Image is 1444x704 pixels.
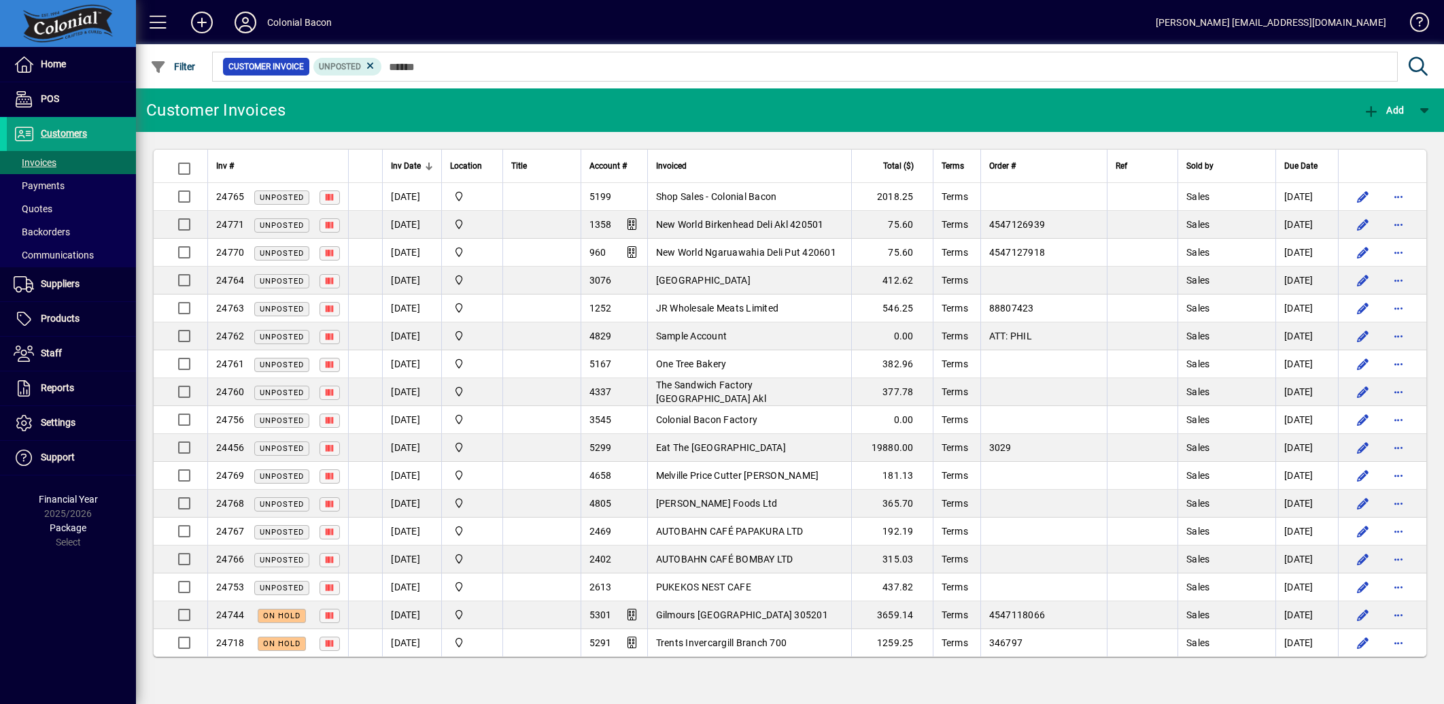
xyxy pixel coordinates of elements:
[1388,437,1409,458] button: More options
[511,158,527,173] span: Title
[450,384,494,399] span: Provida
[1275,350,1338,378] td: [DATE]
[260,416,304,425] span: Unposted
[382,295,441,322] td: [DATE]
[1275,573,1338,601] td: [DATE]
[851,350,933,378] td: 382.96
[1275,462,1338,490] td: [DATE]
[1186,470,1209,481] span: Sales
[1388,186,1409,207] button: More options
[942,637,968,648] span: Terms
[989,219,1046,230] span: 4547126939
[319,62,361,71] span: Unposted
[50,522,86,533] span: Package
[989,247,1046,258] span: 4547127918
[263,611,300,620] span: On hold
[1186,191,1209,202] span: Sales
[450,245,494,260] span: Provida
[589,247,606,258] span: 960
[450,635,494,650] span: Provida
[216,470,244,481] span: 24769
[1352,632,1374,654] button: Edit
[1275,406,1338,434] td: [DATE]
[1388,241,1409,263] button: More options
[511,158,572,173] div: Title
[589,331,612,341] span: 4829
[1388,492,1409,514] button: More options
[1275,434,1338,462] td: [DATE]
[216,637,244,648] span: 24718
[41,417,75,428] span: Settings
[450,524,494,539] span: Colonial Bacon
[1352,297,1374,319] button: Edit
[150,61,196,72] span: Filter
[260,556,304,565] span: Unposted
[450,329,494,343] span: Colonial Bacon
[1186,498,1209,509] span: Sales
[1400,3,1427,47] a: Knowledge Base
[589,414,612,425] span: 3545
[1352,604,1374,626] button: Edit
[1116,158,1169,173] div: Ref
[260,305,304,314] span: Unposted
[589,219,612,230] span: 1358
[1186,331,1209,341] span: Sales
[1275,267,1338,295] td: [DATE]
[1352,325,1374,347] button: Edit
[989,158,1099,173] div: Order #
[224,10,267,35] button: Profile
[216,414,244,425] span: 24756
[1352,214,1374,235] button: Edit
[382,211,441,239] td: [DATE]
[216,442,244,453] span: 24456
[260,333,304,341] span: Unposted
[41,93,59,104] span: POS
[41,128,87,139] span: Customers
[382,546,441,573] td: [DATE]
[41,313,80,324] span: Products
[656,275,751,286] span: [GEOGRAPHIC_DATA]
[216,247,244,258] span: 24770
[942,219,968,230] span: Terms
[450,580,494,594] span: Provida
[1284,158,1330,173] div: Due Date
[313,58,382,76] mat-chip: Customer Invoice Status: Unposted
[942,526,968,537] span: Terms
[656,554,793,565] span: AUTOBAHN CAFÉ BOMBAY LTD
[450,356,494,371] span: Provida
[989,609,1046,620] span: 4547118066
[656,303,779,314] span: JR Wholesale Meats Limited
[589,386,612,397] span: 4337
[1275,518,1338,546] td: [DATE]
[1186,358,1209,369] span: Sales
[450,158,494,173] div: Location
[851,322,933,350] td: 0.00
[14,227,70,237] span: Backorders
[391,158,433,173] div: Inv Date
[1186,637,1209,648] span: Sales
[1186,219,1209,230] span: Sales
[1388,297,1409,319] button: More options
[382,406,441,434] td: [DATE]
[942,554,968,565] span: Terms
[1363,105,1404,116] span: Add
[391,158,421,173] span: Inv Date
[450,468,494,483] span: Colonial Bacon
[851,629,933,656] td: 1259.25
[1275,211,1338,239] td: [DATE]
[656,247,836,258] span: New World Ngaruawahia Deli Put 420601
[656,470,819,481] span: Melville Price Cutter [PERSON_NAME]
[942,609,968,620] span: Terms
[260,444,304,453] span: Unposted
[146,99,286,121] div: Customer Invoices
[942,498,968,509] span: Terms
[260,528,304,537] span: Unposted
[41,278,80,289] span: Suppliers
[656,219,824,230] span: New World Birkenhead Deli Akl 420501
[216,609,244,620] span: 24744
[382,267,441,295] td: [DATE]
[1284,158,1318,173] span: Due Date
[1388,576,1409,598] button: More options
[216,526,244,537] span: 24767
[14,203,52,214] span: Quotes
